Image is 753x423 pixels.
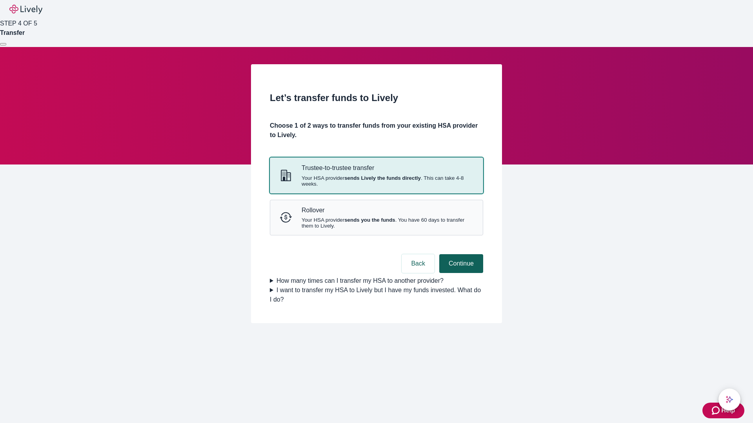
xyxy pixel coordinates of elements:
[270,121,483,140] h4: Choose 1 of 2 ways to transfer funds from your existing HSA provider to Lively.
[712,406,721,415] svg: Zendesk support icon
[344,217,395,223] strong: sends you the funds
[270,200,483,235] button: RolloverRolloverYour HSA providersends you the funds. You have 60 days to transfer them to Lively.
[270,276,483,286] summary: How many times can I transfer my HSA to another provider?
[302,175,473,187] span: Your HSA provider . This can take 4-8 weeks.
[302,164,473,172] p: Trustee-to-trustee transfer
[439,254,483,273] button: Continue
[702,403,744,418] button: Zendesk support iconHelp
[402,254,435,273] button: Back
[302,217,473,229] span: Your HSA provider . You have 60 days to transfer them to Lively.
[9,5,42,14] img: Lively
[280,169,292,182] svg: Trustee-to-trustee
[721,406,735,415] span: Help
[718,389,740,410] button: chat
[344,175,421,181] strong: sends Lively the funds directly
[726,396,733,403] svg: Lively AI Assistant
[280,211,292,224] svg: Rollover
[270,91,483,105] h2: Let’s transfer funds to Lively
[302,206,473,214] p: Rollover
[270,158,483,193] button: Trustee-to-trusteeTrustee-to-trustee transferYour HSA providersends Lively the funds directly. Th...
[270,286,483,304] summary: I want to transfer my HSA to Lively but I have my funds invested. What do I do?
